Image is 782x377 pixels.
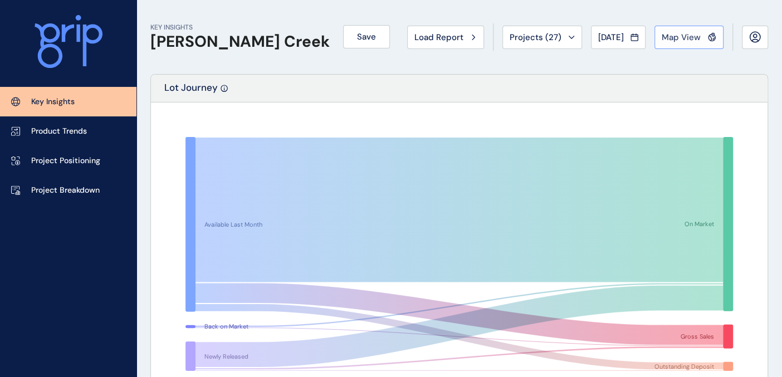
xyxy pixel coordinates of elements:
span: [DATE] [598,32,624,43]
p: Project Breakdown [31,185,100,196]
span: Map View [662,32,701,43]
button: Load Report [407,26,484,49]
p: Project Positioning [31,155,100,167]
span: Load Report [414,32,463,43]
p: KEY INSIGHTS [150,23,330,32]
button: Map View [654,26,724,49]
span: Projects ( 27 ) [510,32,561,43]
button: Save [343,25,390,48]
span: Save [357,31,376,42]
button: [DATE] [591,26,646,49]
p: Lot Journey [164,81,218,102]
p: Key Insights [31,96,75,107]
h1: [PERSON_NAME] Creek [150,32,330,51]
button: Projects (27) [502,26,582,49]
p: Product Trends [31,126,87,137]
